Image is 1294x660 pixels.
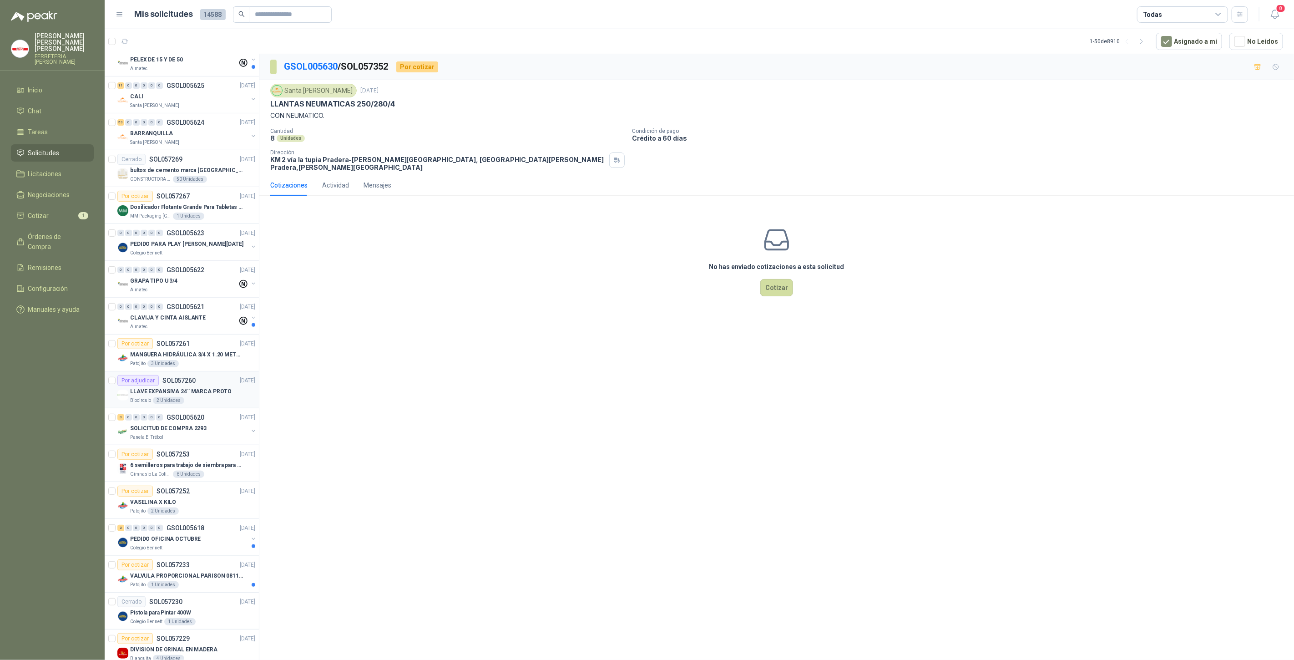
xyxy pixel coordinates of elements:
[117,228,257,257] a: 0 0 0 0 0 0 GSOL005623[DATE] Company LogoPEDIDO PARA PLAY [PERSON_NAME][DATE]Colegio Bennett
[130,277,177,285] p: GRAPA TIPO U 3/4
[130,323,147,330] p: Almatec
[1267,6,1283,23] button: 8
[130,581,146,589] p: Patojito
[133,414,140,421] div: 0
[117,304,124,310] div: 0
[270,111,1283,121] p: CON NEUMATICO.
[130,350,243,359] p: MANGUERA HIDRÁULICA 3/4 X 1.20 METROS DE LONGITUD HR-HR-ACOPLADA
[117,390,128,401] img: Company Logo
[130,102,179,109] p: Santa [PERSON_NAME]
[240,635,255,643] p: [DATE]
[130,387,232,396] p: LLAVE EXPANSIVA 24¨ MARCA PROTO
[1143,10,1162,20] div: Todas
[117,611,128,622] img: Company Logo
[117,414,124,421] div: 3
[130,471,171,478] p: Gimnasio La Colina
[240,118,255,127] p: [DATE]
[240,524,255,533] p: [DATE]
[117,353,128,364] img: Company Logo
[270,149,606,156] p: Dirección
[130,286,147,294] p: Almatec
[117,537,128,548] img: Company Logo
[270,99,395,109] p: LLANTAS NEUMATICAS 250/280/4
[148,230,155,236] div: 0
[117,95,128,106] img: Company Logo
[117,316,128,327] img: Company Logo
[125,82,132,89] div: 0
[709,262,844,272] h3: No has enviado cotizaciones a esta solicitud
[157,340,190,347] p: SOL057261
[105,150,259,187] a: CerradoSOL057269[DATE] Company Logobultos de cemento marca [GEOGRAPHIC_DATA][PERSON_NAME]- Entreg...
[157,451,190,457] p: SOL057253
[117,205,128,216] img: Company Logo
[130,203,243,212] p: Dosificador Flotante Grande Para Tabletas De Cloro Humboldt
[270,156,606,171] p: KM 2 vía la tupia Pradera-[PERSON_NAME][GEOGRAPHIC_DATA], [GEOGRAPHIC_DATA][PERSON_NAME] Pradera ...
[11,11,57,22] img: Logo peakr
[28,169,62,179] span: Licitaciones
[322,180,349,190] div: Actividad
[284,61,338,72] a: GSOL005630
[130,424,207,433] p: SOLICITUD DE COMPRA 2293
[149,599,182,605] p: SOL057230
[1276,4,1286,13] span: 8
[157,193,190,199] p: SOL057267
[28,305,80,315] span: Manuales y ayuda
[133,525,140,531] div: 0
[130,56,183,64] p: PELEX DE 15 Y DE 50
[35,54,94,65] p: FERRETERIA [PERSON_NAME]
[130,572,243,580] p: VALVULA PROPORCIONAL PARISON 0811404612 / 4WRPEH6C4 REXROTH
[117,230,124,236] div: 0
[167,414,204,421] p: GSOL005620
[130,645,217,654] p: DIVISION DE ORINAL EN MADERA
[156,267,163,273] div: 0
[133,267,140,273] div: 0
[240,155,255,164] p: [DATE]
[156,304,163,310] div: 0
[11,40,29,57] img: Company Logo
[117,375,159,386] div: Por adjudicar
[284,60,389,74] p: / SOL057352
[117,82,124,89] div: 11
[105,371,259,408] a: Por adjudicarSOL057260[DATE] Company LogoLLAVE EXPANSIVA 24¨ MARCA PROTOBiocirculo2 Unidades
[130,166,243,175] p: bultos de cemento marca [GEOGRAPHIC_DATA][PERSON_NAME]- Entrega en [GEOGRAPHIC_DATA]-Cauca
[156,82,163,89] div: 0
[153,397,184,404] div: 2 Unidades
[240,487,255,496] p: [DATE]
[117,117,257,146] a: 53 0 0 0 0 0 GSOL005624[DATE] Company LogoBARRANQUILLASanta [PERSON_NAME]
[133,82,140,89] div: 0
[148,525,155,531] div: 0
[117,242,128,253] img: Company Logo
[1090,34,1149,49] div: 1 - 50 de 8910
[117,43,257,72] a: 0 0 0 0 0 0 GSOL005628[DATE] Company LogoPELEX DE 15 Y DE 50Almatec
[125,525,132,531] div: 0
[173,176,207,183] div: 50 Unidades
[130,535,201,543] p: PEDIDO OFICINA OCTUBRE
[270,134,275,142] p: 8
[117,301,257,330] a: 0 0 0 0 0 0 GSOL005621[DATE] Company LogoCLAVIJA Y CINTA AISLANTEAlmatec
[117,279,128,290] img: Company Logo
[117,412,257,441] a: 3 0 0 0 0 0 GSOL005620[DATE] Company LogoSOLICITUD DE COMPRA 2293Panela El Trébol
[148,414,155,421] div: 0
[270,128,625,134] p: Cantidad
[277,135,305,142] div: Unidades
[11,144,94,162] a: Solicitudes
[117,463,128,474] img: Company Logo
[117,58,128,69] img: Company Logo
[157,562,190,568] p: SOL057233
[11,280,94,297] a: Configuración
[117,191,153,202] div: Por cotizar
[240,81,255,90] p: [DATE]
[167,119,204,126] p: GSOL005624
[632,128,1290,134] p: Condición de pago
[164,618,196,625] div: 1 Unidades
[141,304,147,310] div: 0
[141,414,147,421] div: 0
[240,303,255,311] p: [DATE]
[135,8,193,21] h1: Mis solicitudes
[167,230,204,236] p: GSOL005623
[117,132,128,142] img: Company Logo
[125,414,132,421] div: 0
[11,123,94,141] a: Tareas
[147,581,179,589] div: 1 Unidades
[117,426,128,437] img: Company Logo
